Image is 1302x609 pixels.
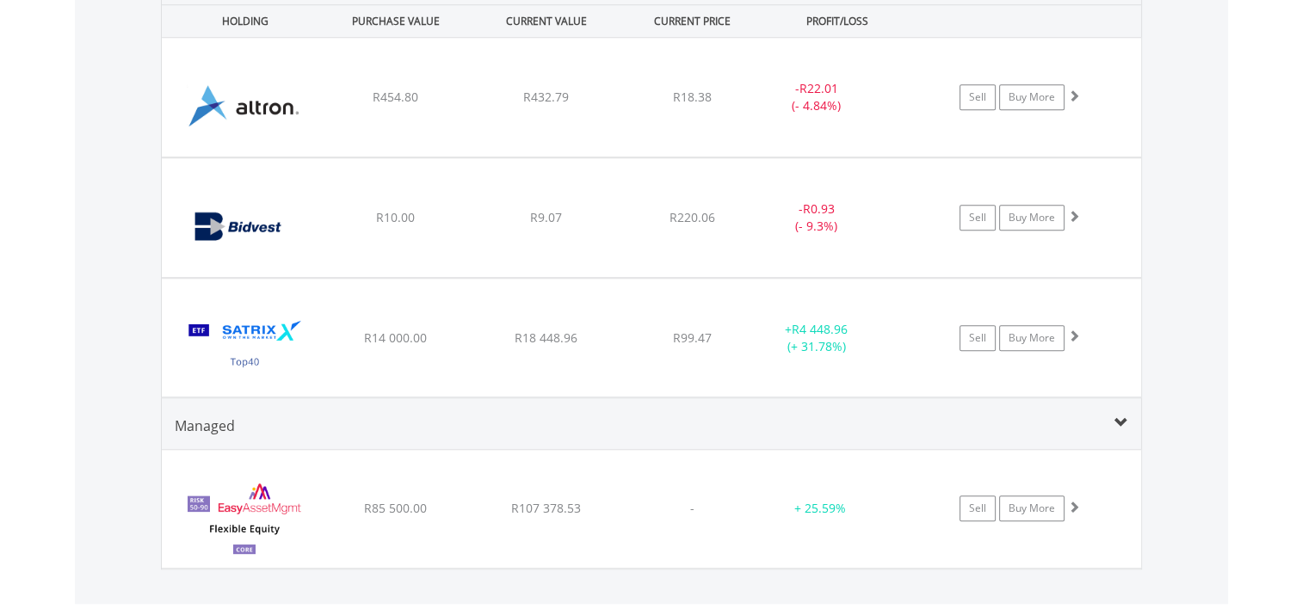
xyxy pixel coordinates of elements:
[623,5,760,37] div: CURRENT PRICE
[803,200,835,217] span: R0.93
[999,205,1064,231] a: Buy More
[960,325,996,351] a: Sell
[752,200,882,235] div: - (- 9.3%)
[764,5,911,37] div: PROFIT/LOSS
[999,84,1064,110] a: Buy More
[473,5,620,37] div: CURRENT VALUE
[799,80,838,96] span: R22.01
[323,5,470,37] div: PURCHASE VALUE
[752,321,882,355] div: + (+ 31.78%)
[175,416,235,435] span: Managed
[170,471,318,563] img: EMPBundle_CEquity.png
[960,495,996,521] a: Sell
[170,59,318,152] img: EQU.ZA.AEL.png
[373,89,418,105] span: R454.80
[765,500,875,517] div: + 25.59%
[170,180,318,273] img: EQU.ZA.BVT.png
[163,5,319,37] div: HOLDING
[673,329,712,346] span: R99.47
[515,329,577,346] span: R18 448.96
[364,500,427,516] span: R85 500.00
[792,321,848,337] span: R4 448.96
[960,205,996,231] a: Sell
[960,84,996,110] a: Sell
[673,89,712,105] span: R18.38
[690,500,694,516] span: -
[364,329,427,346] span: R14 000.00
[999,495,1064,521] a: Buy More
[752,80,882,114] div: - (- 4.84%)
[999,325,1064,351] a: Buy More
[523,89,569,105] span: R432.79
[670,209,715,225] span: R220.06
[511,500,581,516] span: R107 378.53
[170,300,318,392] img: EQU.ZA.STX40.png
[530,209,562,225] span: R9.07
[376,209,415,225] span: R10.00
